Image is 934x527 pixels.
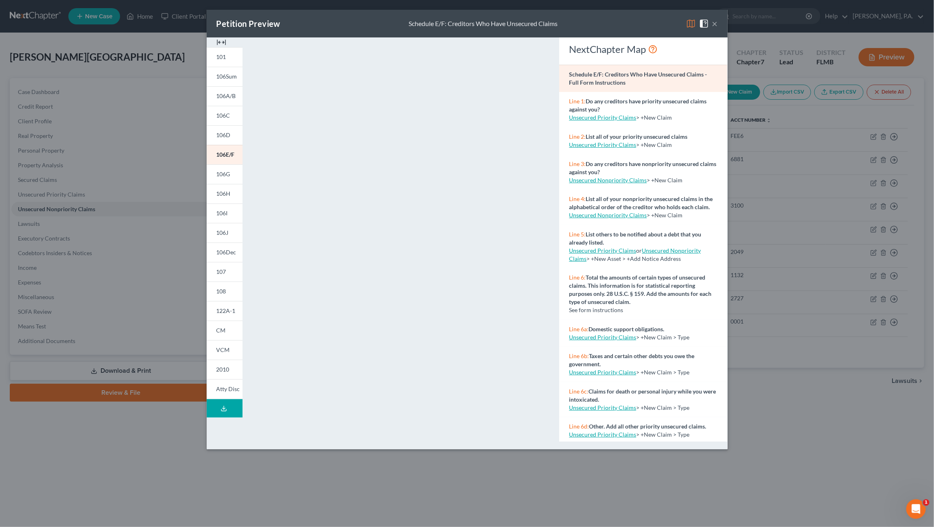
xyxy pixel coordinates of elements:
[207,125,243,145] a: 106D
[217,18,280,29] div: Petition Preview
[217,53,226,60] span: 101
[217,190,231,197] span: 106H
[569,133,586,140] span: Line 2:
[217,346,230,353] span: VCM
[217,366,230,373] span: 2010
[569,352,694,367] strong: Taxes and certain other debts you owe the government.
[569,334,636,341] a: Unsecured Priority Claims
[207,243,243,262] a: 106Dec
[217,268,226,275] span: 107
[207,67,243,86] a: 106Sum
[217,131,231,138] span: 106D
[207,164,243,184] a: 106G
[636,369,689,376] span: > +New Claim > Type
[207,106,243,125] a: 106C
[569,98,586,105] span: Line 1:
[636,334,689,341] span: > +New Claim > Type
[569,114,636,121] a: Unsecured Priority Claims
[636,114,672,121] span: > +New Claim
[207,184,243,203] a: 106H
[569,247,642,254] span: or
[217,171,230,177] span: 106G
[569,43,717,56] div: NextChapter Map
[569,231,586,238] span: Line 5:
[589,423,706,430] strong: Other. Add all other priority unsecured claims.
[569,423,589,430] span: Line 6d:
[569,212,647,219] a: Unsecured Nonpriority Claims
[569,177,647,184] a: Unsecured Nonpriority Claims
[569,160,586,167] span: Line 3:
[586,133,687,140] strong: List all of your priority unsecured claims
[569,326,588,332] span: Line 6a:
[207,360,243,379] a: 2010
[712,19,718,28] button: ×
[569,247,701,262] span: > +New Asset > +Add Notice Address
[569,231,701,246] strong: List others to be notified about a debt that you already listed.
[569,71,707,86] strong: Schedule E/F: Creditors Who Have Unsecured Claims - Full Form Instructions
[569,306,623,313] span: See form instructions
[569,98,707,113] strong: Do any creditors have priority unsecured claims against you?
[409,19,558,28] div: Schedule E/F: Creditors Who Have Unsecured Claims
[923,499,930,506] span: 1
[569,369,636,376] a: Unsecured Priority Claims
[569,431,636,438] a: Unsecured Priority Claims
[569,160,716,175] strong: Do any creditors have nonpriority unsecured claims against you?
[207,379,243,399] a: Atty Disc
[207,47,243,67] a: 101
[569,274,711,305] strong: Total the amounts of certain types of unsecured claims. This information is for statistical repor...
[588,326,664,332] strong: Domestic support obligations.
[647,212,682,219] span: > +New Claim
[569,247,636,254] a: Unsecured Priority Claims
[636,431,689,438] span: > +New Claim > Type
[207,223,243,243] a: 106J
[217,37,226,47] img: expand-e0f6d898513216a626fdd78e52531dac95497ffd26381d4c15ee2fc46db09dca.svg
[636,404,689,411] span: > +New Claim > Type
[217,249,236,256] span: 106Dec
[217,92,236,99] span: 106A/B
[569,195,586,202] span: Line 4:
[207,282,243,301] a: 108
[207,262,243,282] a: 107
[217,288,226,295] span: 108
[636,141,672,148] span: > +New Claim
[569,388,716,403] strong: Claims for death or personal injury while you were intoxicated.
[569,195,713,210] strong: List all of your nonpriority unsecured claims in the alphabetical order of the creditor who holds...
[699,19,709,28] img: help-close-5ba153eb36485ed6c1ea00a893f15db1cb9b99d6cae46e1a8edb6c62d00a1a76.svg
[207,340,243,360] a: VCM
[217,210,228,216] span: 106I
[569,388,588,395] span: Line 6c:
[217,73,237,80] span: 106Sum
[906,499,926,519] iframe: Intercom live chat
[569,352,589,359] span: Line 6b:
[217,385,240,392] span: Atty Disc
[569,404,636,411] a: Unsecured Priority Claims
[569,274,586,281] span: Line 6:
[257,44,545,441] iframe: <object ng-attr-data='[URL][DOMAIN_NAME]' type='application/pdf' width='100%' height='975px'></ob...
[217,151,235,158] span: 106E/F
[217,112,230,119] span: 106C
[207,145,243,164] a: 106E/F
[217,327,226,334] span: CM
[207,301,243,321] a: 122A-1
[207,321,243,340] a: CM
[217,307,236,314] span: 122A-1
[207,203,243,223] a: 106I
[207,86,243,106] a: 106A/B
[647,177,682,184] span: > +New Claim
[217,229,229,236] span: 106J
[686,19,696,28] img: map-eea8200ae884c6f1103ae1953ef3d486a96c86aabb227e865a55264e3737af1f.svg
[569,141,636,148] a: Unsecured Priority Claims
[569,247,701,262] a: Unsecured Nonpriority Claims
